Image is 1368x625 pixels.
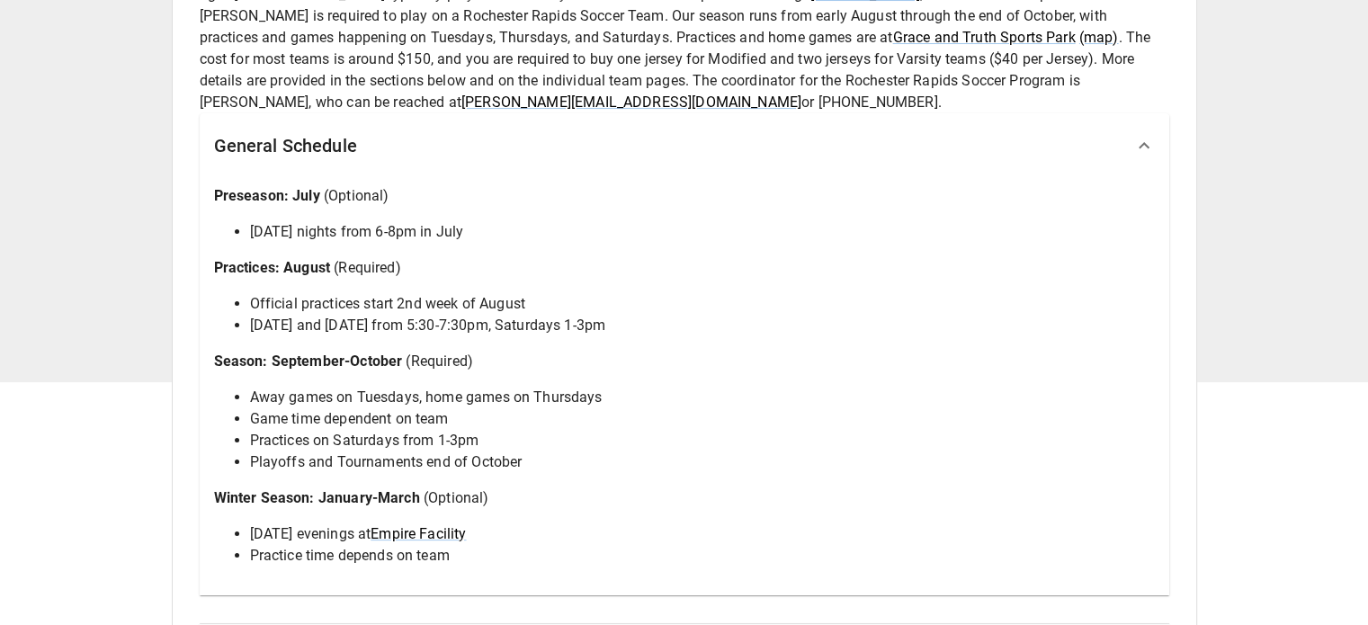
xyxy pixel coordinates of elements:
[334,259,401,276] span: (Required)
[250,387,1155,408] li: Away games on Tuesdays, home games on Thursdays
[406,353,473,370] span: (Required)
[1079,29,1119,46] a: (map)
[214,353,403,370] span: Season: September-October
[371,525,466,542] a: Empire Facility
[250,408,1155,430] li: Game time dependent on team
[250,430,1155,451] li: Practices on Saturdays from 1-3pm
[214,187,320,204] span: Preseason: July
[424,489,489,506] span: (Optional)
[214,489,420,506] span: Winter Season: January-March
[200,113,1169,178] div: General Schedule
[250,315,1155,336] li: [DATE] and [DATE] from 5:30-7:30pm, Saturdays 1-3pm
[250,293,1155,315] li: Official practices start 2nd week of August
[214,259,331,276] span: Practices: August
[250,451,1155,473] li: Playoffs and Tournaments end of October
[461,94,801,111] a: [PERSON_NAME][EMAIL_ADDRESS][DOMAIN_NAME]
[250,523,1155,545] li: [DATE] evenings at
[324,187,389,204] span: (Optional)
[250,545,1155,567] li: Practice time depends on team
[214,131,357,160] h6: General Schedule
[250,221,1155,243] li: [DATE] nights from 6-8pm in July
[893,29,1076,46] a: Grace and Truth Sports Park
